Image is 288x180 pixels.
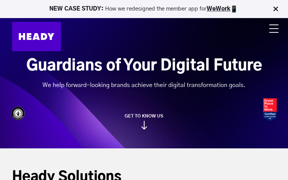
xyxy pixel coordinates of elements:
[12,113,276,130] a: GET TO KNOW US
[207,6,230,12] a: WeWork
[15,5,273,13] p: How we redesigned the member app for
[26,56,262,75] h1: Guardians of Your Digital Future
[12,22,61,51] img: Heady_Logo_Web-01 (1)
[230,5,238,13] img: app emoji
[272,5,279,13] img: Close Bar
[26,81,262,89] div: We help forward-looking brands achieve their digital transformation goals.
[49,6,105,12] strong: NEW CASE STUDY:
[141,121,147,130] img: arrow_down
[263,98,277,121] img: Heady_2023_Certification_Badge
